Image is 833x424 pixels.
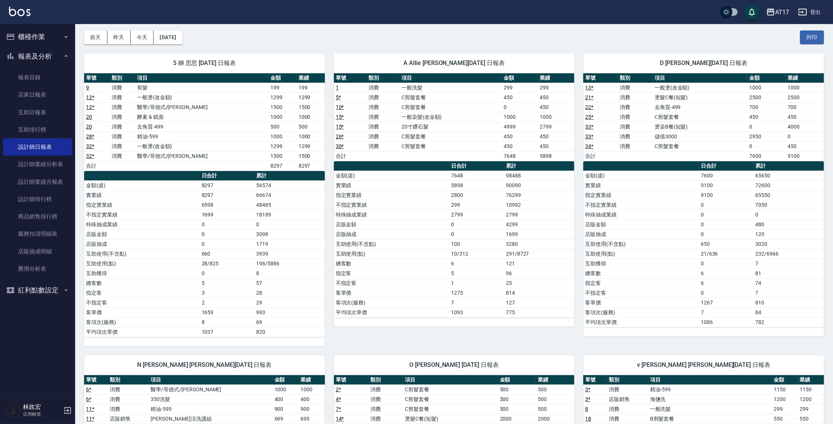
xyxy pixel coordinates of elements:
td: 互助獲得 [84,268,200,278]
span: D [PERSON_NAME][DATE] 日報表 [592,59,815,67]
td: 燙髮C餐(短髮) [653,92,747,102]
td: 500 [269,122,297,132]
td: 232/6966 [754,249,824,259]
th: 類別 [618,73,653,83]
td: 450 [538,92,575,102]
td: 993 [254,307,324,317]
td: 消費 [618,102,653,112]
td: 0 [200,229,255,239]
td: 1000 [502,112,538,122]
td: 0 [200,268,255,278]
td: 1299 [297,141,325,151]
td: 儲值3000 [653,132,747,141]
td: 1 [449,278,504,288]
a: 設計師排行榜 [3,191,72,208]
td: 480 [754,220,824,229]
td: 2950 [747,132,786,141]
td: 5 [449,268,504,278]
td: 消費 [110,141,135,151]
td: 1000 [747,83,786,92]
td: C剪髮套餐 [400,132,502,141]
img: Logo [9,7,30,16]
td: 合計 [334,151,367,161]
td: 客單價 [583,298,699,307]
td: 消費 [367,132,400,141]
td: 450 [786,112,824,122]
td: 500 [297,122,325,132]
button: [DATE] [154,30,182,44]
a: 設計師業績月報表 [3,173,72,191]
td: 90090 [504,180,574,190]
td: 1699 [504,229,574,239]
button: 列印 [800,30,824,44]
td: 127 [504,298,574,307]
td: 0 [699,288,754,298]
td: 實業績 [334,180,450,190]
td: 7648 [449,171,504,180]
td: 5898 [538,151,575,161]
td: C剪髮套餐 [653,141,747,151]
td: 1275 [449,288,504,298]
td: 650 [699,239,754,249]
td: 10/312 [449,249,504,259]
td: 8297 [200,180,255,190]
td: 25 [504,278,574,288]
td: 8297 [297,161,325,171]
td: 9100 [786,151,824,161]
td: 1086 [699,317,754,327]
td: 不指定實業績 [84,210,200,220]
td: 消費 [367,102,400,112]
td: 精油-599 [135,132,269,141]
th: 項目 [400,73,502,83]
td: 1500 [297,151,325,161]
th: 金額 [747,73,786,83]
td: 9100 [699,190,754,200]
td: 299 [502,83,538,92]
td: 0 [200,239,255,249]
td: 總客數 [583,268,699,278]
td: 4299 [504,220,574,229]
td: 互助獲得 [583,259,699,268]
td: 7600 [699,171,754,180]
td: 客單價 [84,307,200,317]
td: 互助使用(不含點) [84,249,200,259]
td: 28 [254,288,324,298]
td: 去角質-499 [653,102,747,112]
td: 去角質-499 [135,122,269,132]
td: 120 [754,229,824,239]
td: 814 [504,288,574,298]
td: 1000 [538,112,575,122]
td: 指定客 [334,268,450,278]
td: 指定客 [583,278,699,288]
td: 燙染B餐(短髮) [653,122,747,132]
button: 登出 [795,5,824,19]
td: 1659 [200,307,255,317]
td: 店販抽成 [583,229,699,239]
a: 費用分析表 [3,260,72,277]
td: 1299 [297,92,325,102]
td: 74 [754,278,824,288]
td: 消費 [367,141,400,151]
td: 指定實業績 [583,190,699,200]
td: 72600 [754,180,824,190]
td: 1000 [297,112,325,122]
td: 指定實業績 [334,190,450,200]
td: 3280 [504,239,574,249]
td: 互助使用(不含點) [334,239,450,249]
td: 2800 [449,190,504,200]
td: 56574 [254,180,324,190]
th: 類別 [110,73,135,83]
th: 金額 [269,73,297,83]
th: 單號 [334,73,367,83]
td: 一般燙(改金額) [653,83,747,92]
th: 日合計 [449,161,504,171]
td: 3 [200,288,255,298]
table: a dense table [334,73,575,161]
td: 消費 [367,122,400,132]
td: 一般燙(改金額) [135,141,269,151]
td: 9100 [699,180,754,190]
td: 28/825 [200,259,255,268]
a: 20 [86,124,92,130]
td: 金額(虛) [583,171,699,180]
table: a dense table [583,73,824,161]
